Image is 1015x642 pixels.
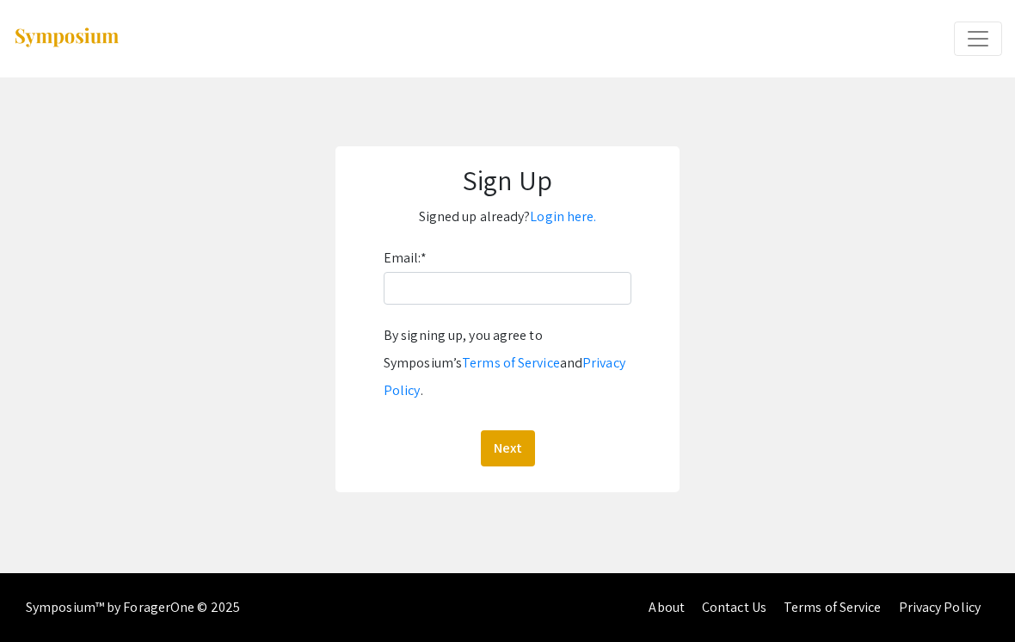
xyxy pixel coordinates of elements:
[784,598,882,616] a: Terms of Service
[481,430,535,466] button: Next
[384,354,625,399] a: Privacy Policy
[353,164,662,196] h1: Sign Up
[384,322,631,404] div: By signing up, you agree to Symposium’s and .
[530,207,596,225] a: Login here.
[462,354,560,372] a: Terms of Service
[353,203,662,231] p: Signed up already?
[13,27,120,50] img: Symposium by ForagerOne
[26,573,240,642] div: Symposium™ by ForagerOne © 2025
[649,598,685,616] a: About
[384,244,427,272] label: Email:
[702,598,766,616] a: Contact Us
[899,598,981,616] a: Privacy Policy
[954,22,1002,56] button: Expand or Collapse Menu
